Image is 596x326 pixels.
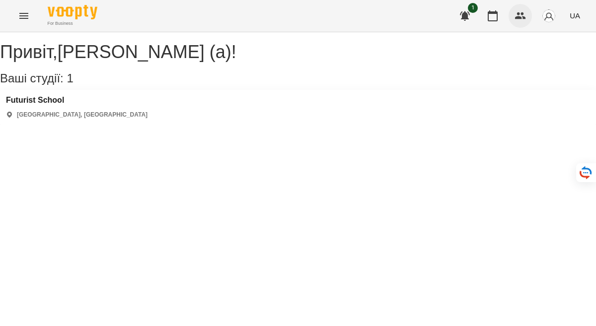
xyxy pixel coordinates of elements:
[542,9,556,23] img: avatar_s.png
[566,6,584,25] button: UA
[6,96,148,105] a: Futurist School
[48,5,97,19] img: Voopty Logo
[12,4,36,28] button: Menu
[468,3,478,13] span: 1
[17,111,148,119] p: [GEOGRAPHIC_DATA], [GEOGRAPHIC_DATA]
[570,10,580,21] span: UA
[48,20,97,27] span: For Business
[67,71,73,85] span: 1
